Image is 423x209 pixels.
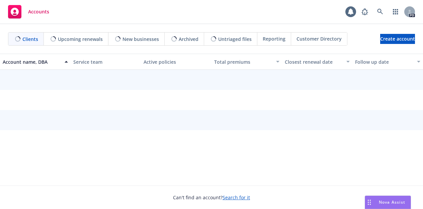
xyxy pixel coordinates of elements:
[22,36,38,43] span: Clients
[355,58,413,65] div: Follow up date
[173,194,250,201] span: Can't find an account?
[144,58,209,65] div: Active policies
[5,2,52,21] a: Accounts
[282,54,353,70] button: Closest renewal date
[373,5,387,18] a: Search
[179,36,198,43] span: Archived
[365,196,373,209] div: Drag to move
[3,58,61,65] div: Account name, DBA
[297,35,342,42] span: Customer Directory
[141,54,211,70] button: Active policies
[58,36,103,43] span: Upcoming renewals
[352,54,423,70] button: Follow up date
[379,199,405,205] span: Nova Assist
[122,36,159,43] span: New businesses
[389,5,402,18] a: Switch app
[380,34,415,44] a: Create account
[380,33,415,45] span: Create account
[28,9,49,14] span: Accounts
[223,194,250,201] a: Search for it
[263,35,285,42] span: Reporting
[73,58,139,65] div: Service team
[218,36,252,43] span: Untriaged files
[214,58,272,65] div: Total premiums
[71,54,141,70] button: Service team
[358,5,371,18] a: Report a Bug
[365,196,411,209] button: Nova Assist
[211,54,282,70] button: Total premiums
[285,58,343,65] div: Closest renewal date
